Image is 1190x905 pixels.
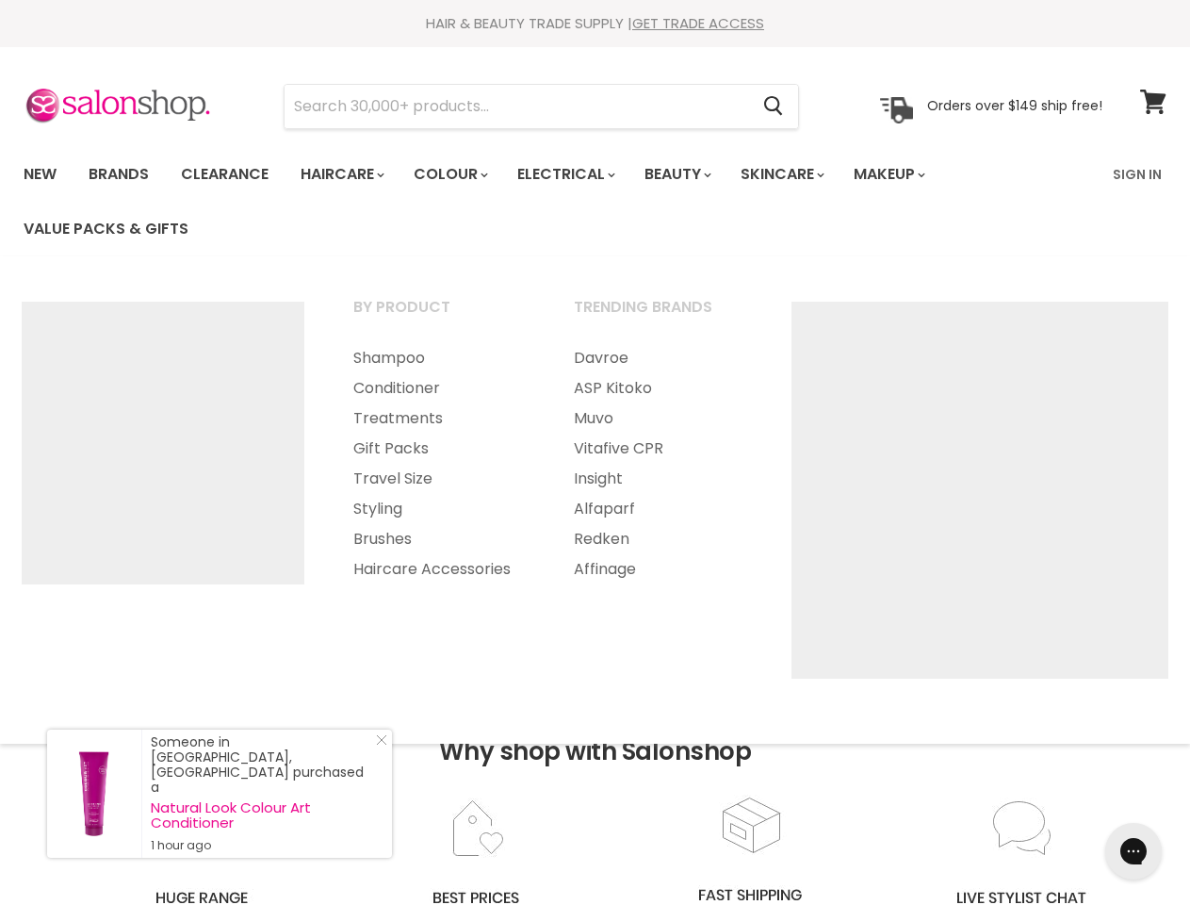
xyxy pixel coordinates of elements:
a: Beauty [630,155,723,194]
a: Redken [550,524,767,554]
a: New [9,155,71,194]
button: Search [748,85,798,128]
form: Product [284,84,799,129]
a: By Product [330,292,546,339]
a: Insight [550,464,767,494]
a: ASP Kitoko [550,373,767,403]
a: Muvo [550,403,767,434]
a: Treatments [330,403,546,434]
a: Brands [74,155,163,194]
a: Clearance [167,155,283,194]
p: Orders over $149 ship free! [927,97,1102,114]
iframe: Gorgias live chat messenger [1096,816,1171,886]
a: Colour [399,155,499,194]
a: Travel Size [330,464,546,494]
a: GET TRADE ACCESS [632,13,764,33]
a: Natural Look Colour Art Conditioner [151,800,373,831]
a: Conditioner [330,373,546,403]
svg: Close Icon [376,734,387,746]
a: Affinage [550,554,767,584]
ul: Main menu [550,343,767,584]
a: Vitafive CPR [550,434,767,464]
a: Styling [330,494,546,524]
a: Electrical [503,155,627,194]
ul: Main menu [330,343,546,584]
a: Haircare Accessories [330,554,546,584]
a: Shampoo [330,343,546,373]
a: Makeup [840,155,937,194]
small: 1 hour ago [151,838,373,853]
a: Value Packs & Gifts [9,209,203,249]
a: Visit product page [47,730,141,858]
a: Brushes [330,524,546,554]
a: Haircare [286,155,396,194]
a: Davroe [550,343,767,373]
a: Gift Packs [330,434,546,464]
a: Trending Brands [550,292,767,339]
a: Alfaparf [550,494,767,524]
a: Sign In [1101,155,1173,194]
input: Search [285,85,748,128]
div: Someone in [GEOGRAPHIC_DATA], [GEOGRAPHIC_DATA] purchased a [151,734,373,853]
a: Close Notification [368,734,387,753]
ul: Main menu [9,147,1101,256]
a: Skincare [726,155,836,194]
